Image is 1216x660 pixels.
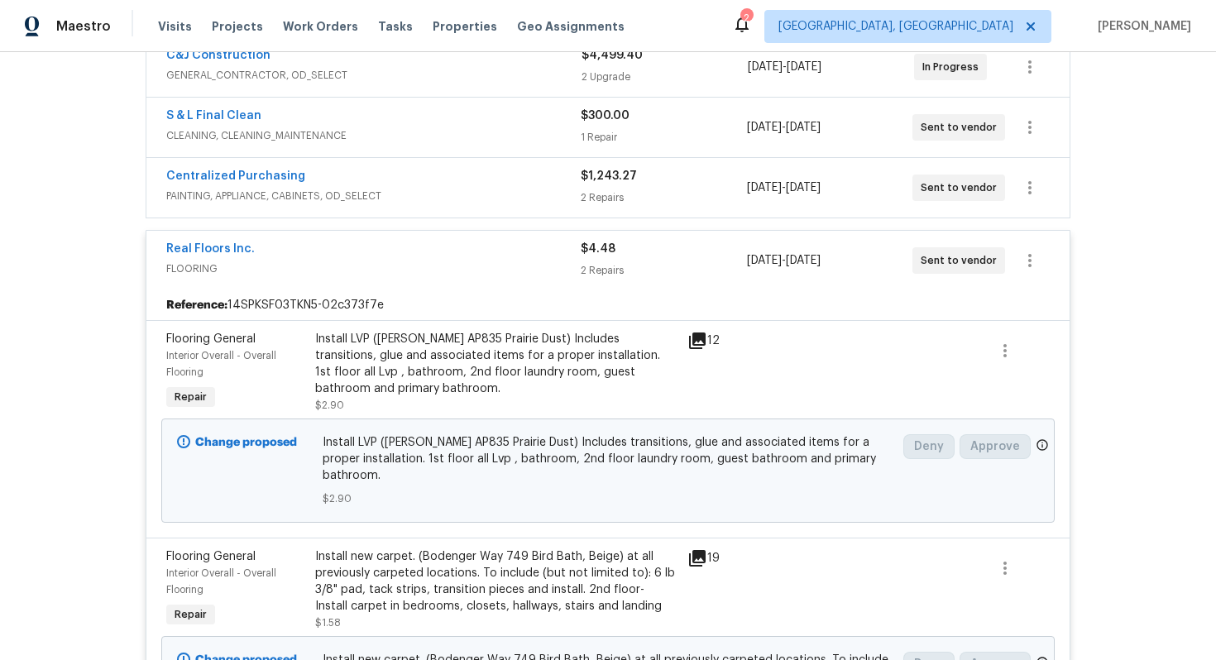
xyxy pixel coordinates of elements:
span: Only a market manager or an area construction manager can approve [1036,438,1049,456]
span: Sent to vendor [921,119,1003,136]
span: $2.90 [315,400,344,410]
span: [GEOGRAPHIC_DATA], [GEOGRAPHIC_DATA] [778,18,1013,35]
a: S & L Final Clean [166,110,261,122]
span: Interior Overall - Overall Flooring [166,568,276,595]
span: $300.00 [581,110,630,122]
a: Real Floors Inc. [166,243,255,255]
span: Interior Overall - Overall Flooring [166,351,276,377]
div: 2 [740,10,752,26]
span: - [747,179,821,196]
span: Sent to vendor [921,252,1003,269]
div: 1 Repair [581,129,746,146]
span: - [748,59,821,75]
div: 14SPKSF03TKN5-02c373f7e [146,290,1070,320]
div: Install new carpet. (Bodenger Way 749 Bird Bath, Beige) at all previously carpeted locations. To ... [315,548,677,615]
span: $4,499.40 [582,50,643,61]
span: Repair [168,606,213,623]
span: $4.48 [581,243,615,255]
span: $2.90 [323,490,894,507]
div: 2 Repairs [581,189,746,206]
a: C&J Construction [166,50,270,61]
span: $1.58 [315,618,341,628]
span: - [747,252,821,269]
span: In Progress [922,59,985,75]
button: Approve [960,434,1031,459]
span: $1,243.27 [581,170,637,182]
span: [DATE] [787,61,821,73]
span: - [747,119,821,136]
span: Sent to vendor [921,179,1003,196]
span: [DATE] [786,255,821,266]
span: Flooring General [166,333,256,345]
span: GENERAL_CONTRACTOR, OD_SELECT [166,67,582,84]
span: [DATE] [748,61,783,73]
span: Projects [212,18,263,35]
span: [DATE] [786,182,821,194]
b: Reference: [166,297,227,313]
span: [DATE] [747,182,782,194]
span: FLOORING [166,261,581,277]
div: 2 Repairs [581,262,746,279]
span: [DATE] [747,255,782,266]
span: CLEANING, CLEANING_MAINTENANCE [166,127,581,144]
span: [PERSON_NAME] [1091,18,1191,35]
div: Install LVP ([PERSON_NAME] AP835 Prairie Dust) Includes transitions, glue and associated items fo... [315,331,677,397]
div: 2 Upgrade [582,69,748,85]
span: Install LVP ([PERSON_NAME] AP835 Prairie Dust) Includes transitions, glue and associated items fo... [323,434,894,484]
div: 19 [687,548,752,568]
span: Repair [168,389,213,405]
span: PAINTING, APPLIANCE, CABINETS, OD_SELECT [166,188,581,204]
span: Work Orders [283,18,358,35]
span: Geo Assignments [517,18,625,35]
div: 12 [687,331,752,351]
span: Visits [158,18,192,35]
span: [DATE] [786,122,821,133]
button: Deny [903,434,955,459]
b: Change proposed [195,437,297,448]
span: Properties [433,18,497,35]
span: Maestro [56,18,111,35]
span: [DATE] [747,122,782,133]
span: Flooring General [166,551,256,562]
a: Centralized Purchasing [166,170,305,182]
span: Tasks [378,21,413,32]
